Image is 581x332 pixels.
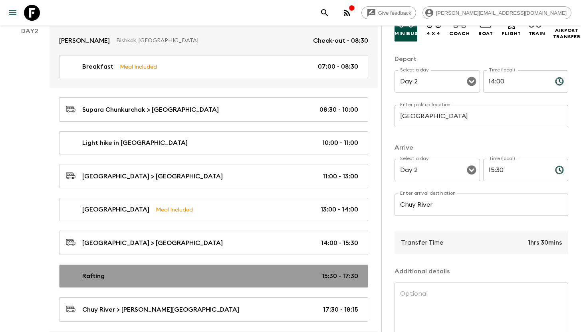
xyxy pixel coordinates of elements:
button: menu [5,5,21,21]
p: [GEOGRAPHIC_DATA] [82,205,149,214]
p: Arrive [395,143,568,152]
p: Bishkek, [GEOGRAPHIC_DATA] [116,37,307,45]
p: Coach [449,30,470,37]
p: Depart [395,54,568,64]
p: 14:00 - 15:30 [321,238,358,248]
p: 07:00 - 08:30 [318,62,358,71]
a: Give feedback [361,6,416,19]
span: Give feedback [374,10,416,16]
a: Rafting15:30 - 17:30 [59,265,368,288]
label: Enter arrival destination [400,190,456,197]
a: BreakfastMeal Included07:00 - 08:30 [59,55,368,78]
input: hh:mm [483,70,549,93]
label: Time (local) [489,67,515,73]
button: Choose time, selected time is 3:30 PM [551,162,567,178]
p: Day 2 [10,26,50,36]
p: Flight [502,30,521,37]
label: Select a day [400,67,428,73]
p: Transfer Time [401,238,443,247]
p: Train [529,30,545,37]
p: 10:00 - 11:00 [322,138,358,148]
p: Check-out - 08:30 [313,36,368,45]
button: Open [466,164,477,176]
p: Light hike in [GEOGRAPHIC_DATA] [82,138,188,148]
span: [PERSON_NAME][EMAIL_ADDRESS][DOMAIN_NAME] [432,10,571,16]
p: 08:30 - 10:00 [319,105,358,115]
a: Supara Chunkurchak > [GEOGRAPHIC_DATA]08:30 - 10:00 [59,97,368,122]
p: Breakfast [82,62,113,71]
p: 15:30 - 17:30 [322,271,358,281]
button: Choose time, selected time is 2:00 PM [551,73,567,89]
p: [GEOGRAPHIC_DATA] > [GEOGRAPHIC_DATA] [82,172,223,181]
a: [GEOGRAPHIC_DATA] > [GEOGRAPHIC_DATA]11:00 - 13:00 [59,164,368,188]
p: Chuy River > [PERSON_NAME][GEOGRAPHIC_DATA] [82,305,239,314]
p: Airport Transfer [553,27,581,40]
a: [GEOGRAPHIC_DATA] > [GEOGRAPHIC_DATA]14:00 - 15:30 [59,231,368,255]
p: 13:00 - 14:00 [321,205,358,214]
input: hh:mm [483,159,549,181]
button: search adventures [317,5,333,21]
label: Enter pick up location [400,101,451,108]
p: Meal Included [156,205,193,214]
div: [PERSON_NAME][EMAIL_ADDRESS][DOMAIN_NAME] [422,6,571,19]
a: [GEOGRAPHIC_DATA]Meal Included13:00 - 14:00 [59,198,368,221]
p: Rafting [82,271,105,281]
p: 1hrs 30mins [528,238,562,247]
p: [GEOGRAPHIC_DATA] > [GEOGRAPHIC_DATA] [82,238,223,248]
p: [PERSON_NAME] [59,36,110,45]
p: Supara Chunkurchak > [GEOGRAPHIC_DATA] [82,105,219,115]
label: Select a day [400,155,428,162]
button: Open [466,76,477,87]
p: 4 x 4 [426,30,440,37]
a: Chuy River > [PERSON_NAME][GEOGRAPHIC_DATA]17:30 - 18:15 [59,297,368,322]
a: Light hike in [GEOGRAPHIC_DATA]10:00 - 11:00 [59,131,368,154]
p: 11:00 - 13:00 [323,172,358,181]
label: Time (local) [489,155,515,162]
a: [PERSON_NAME]Bishkek, [GEOGRAPHIC_DATA]Check-out - 08:30 [50,26,378,55]
p: Additional details [395,267,568,276]
p: 17:30 - 18:15 [323,305,358,314]
p: Meal Included [120,62,157,71]
p: Boat [478,30,493,37]
p: Minibus [395,30,417,37]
